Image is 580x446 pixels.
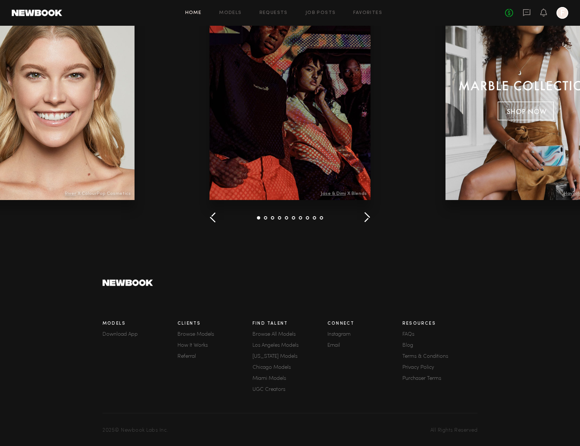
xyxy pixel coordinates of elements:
[430,428,478,433] span: All Rights Reserved
[327,343,402,348] a: Email
[253,332,327,337] a: Browse All Models
[402,332,477,337] a: FAQs
[178,332,253,337] a: Browse Models
[253,365,327,370] a: Chicago Models
[178,354,253,359] a: Referral
[178,343,253,348] a: How It Works
[353,11,382,15] a: Favorites
[305,11,336,15] a: Job Posts
[556,7,568,19] a: F
[402,365,477,370] a: Privacy Policy
[327,332,402,337] a: Instagram
[259,11,288,15] a: Requests
[402,343,477,348] a: Blog
[103,428,168,433] span: 2025 © Newbook Labs Inc.
[103,332,178,337] a: Download App
[402,354,477,359] a: Terms & Conditions
[178,321,253,326] h3: Clients
[253,387,327,392] a: UGC Creators
[103,321,178,326] h3: Models
[253,376,327,381] a: Miami Models
[402,321,477,326] h3: Resources
[253,343,327,348] a: Los Angeles Models
[253,354,327,359] a: [US_STATE] Models
[219,11,241,15] a: Models
[185,11,202,15] a: Home
[253,321,327,326] h3: Find Talent
[327,321,402,326] h3: Connect
[402,376,477,381] a: Purchaser Terms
